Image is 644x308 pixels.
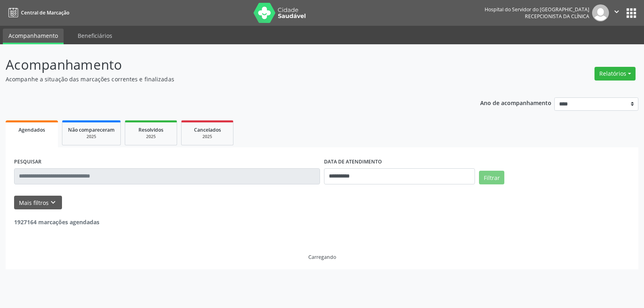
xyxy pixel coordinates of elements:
[68,126,115,133] span: Não compareceram
[19,126,45,133] span: Agendados
[480,97,551,107] p: Ano de acompanhamento
[6,6,69,19] a: Central de Marcação
[49,198,58,207] i: keyboard_arrow_down
[594,67,636,81] button: Relatórios
[138,126,163,133] span: Resolvidos
[21,9,69,16] span: Central de Marcação
[624,6,638,20] button: apps
[194,126,221,133] span: Cancelados
[14,218,99,226] strong: 1927164 marcações agendadas
[6,55,448,75] p: Acompanhamento
[131,134,171,140] div: 2025
[612,7,621,16] i: 
[3,29,64,44] a: Acompanhamento
[609,4,624,21] button: 
[308,254,336,260] div: Carregando
[14,196,62,210] button: Mais filtroskeyboard_arrow_down
[72,29,118,43] a: Beneficiários
[479,171,504,184] button: Filtrar
[592,4,609,21] img: img
[525,13,589,20] span: Recepcionista da clínica
[324,156,382,168] label: DATA DE ATENDIMENTO
[187,134,227,140] div: 2025
[485,6,589,13] div: Hospital do Servidor do [GEOGRAPHIC_DATA]
[6,75,448,83] p: Acompanhe a situação das marcações correntes e finalizadas
[68,134,115,140] div: 2025
[14,156,41,168] label: PESQUISAR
